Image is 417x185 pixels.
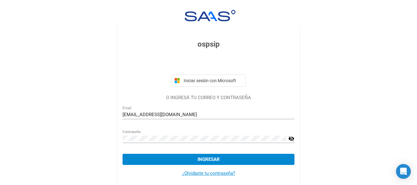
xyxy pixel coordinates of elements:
[182,78,243,83] span: Iniciar sesión con Microsoft
[123,39,294,50] h3: ospsip
[123,94,294,101] p: O INGRESÁ TU CORREO Y CONTRASEÑA
[288,135,294,142] mat-icon: visibility_off
[172,74,246,87] button: Iniciar sesión con Microsoft
[169,57,249,70] iframe: Botón Iniciar sesión con Google
[182,170,235,176] a: ¿Olvidaste tu contraseña?
[198,157,220,162] span: Ingresar
[396,164,411,179] div: Open Intercom Messenger
[123,154,294,165] button: Ingresar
